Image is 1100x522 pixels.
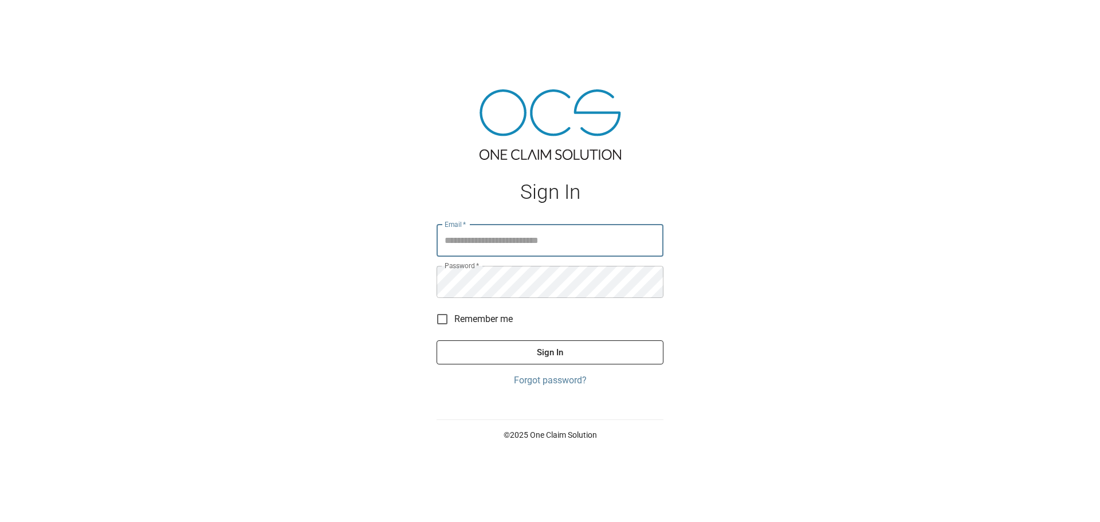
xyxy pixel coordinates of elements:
button: Sign In [437,340,663,364]
label: Email [445,219,466,229]
span: Remember me [454,312,513,326]
a: Forgot password? [437,374,663,387]
p: © 2025 One Claim Solution [437,429,663,441]
img: ocs-logo-tra.png [480,89,621,160]
label: Password [445,261,479,270]
h1: Sign In [437,180,663,204]
img: ocs-logo-white-transparent.png [14,7,60,30]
